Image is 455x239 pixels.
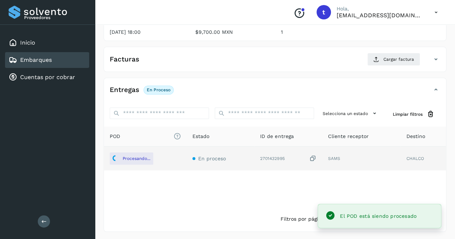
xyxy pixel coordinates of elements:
[123,156,150,161] p: Procesando...
[20,56,52,63] a: Embarques
[198,156,226,161] span: En proceso
[110,152,153,165] button: Procesando...
[337,6,423,12] p: Hola,
[104,84,446,102] div: EntregasEn proceso
[260,155,316,162] div: 2701432995
[387,107,440,121] button: Limpiar filtros
[328,133,368,140] span: Cliente receptor
[110,133,181,140] span: POD
[5,69,89,85] div: Cuentas por cobrar
[260,133,294,140] span: ID de entrega
[281,29,355,35] p: 1
[393,111,423,118] span: Limpiar filtros
[320,107,381,119] button: Selecciona un estado
[367,53,420,66] button: Cargar factura
[192,133,209,140] span: Estado
[195,29,269,35] p: $9,700.00 MXN
[104,53,446,72] div: FacturasCargar factura
[110,86,139,94] h4: Entregas
[5,35,89,51] div: Inicio
[406,133,425,140] span: Destino
[110,29,184,35] p: [DATE] 18:00
[340,213,417,219] span: El POD está siendo procesado
[20,39,35,46] a: Inicio
[322,147,400,170] td: SAMS
[383,56,414,63] span: Cargar factura
[401,147,446,170] td: CHALCO
[110,55,139,64] h4: Facturas
[24,15,86,20] p: Proveedores
[337,12,423,19] p: teamgcabrera@traffictech.com
[5,52,89,68] div: Embarques
[280,215,327,223] span: Filtros por página :
[20,74,75,81] a: Cuentas por cobrar
[147,87,170,92] p: En proceso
